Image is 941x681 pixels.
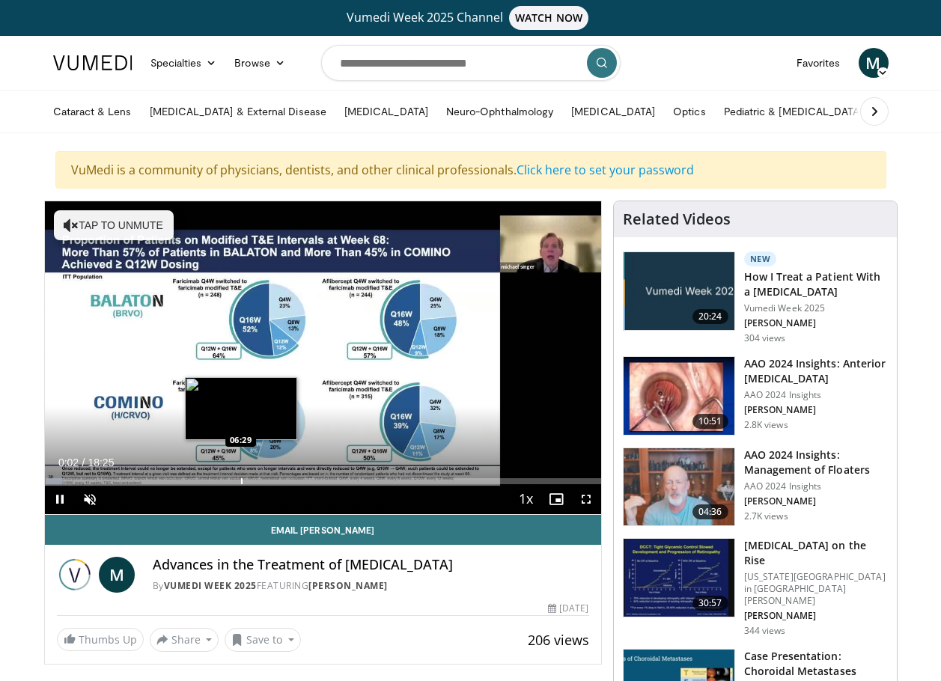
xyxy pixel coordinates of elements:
[623,251,888,344] a: 20:24 New How I Treat a Patient With a [MEDICAL_DATA] Vumedi Week 2025 [PERSON_NAME] 304 views
[715,97,872,126] a: Pediatric & [MEDICAL_DATA]
[744,649,888,679] h3: Case Presentation: Choroidal Metastases
[141,97,335,126] a: [MEDICAL_DATA] & External Disease
[623,448,888,527] a: 04:36 AAO 2024 Insights: Management of Floaters AAO 2024 Insights [PERSON_NAME] 2.7K views
[744,538,888,568] h3: [MEDICAL_DATA] on the Rise
[88,456,114,468] span: 18:25
[744,404,888,416] p: [PERSON_NAME]
[82,456,85,468] span: /
[45,484,75,514] button: Pause
[335,97,437,126] a: [MEDICAL_DATA]
[308,579,388,592] a: [PERSON_NAME]
[692,504,728,519] span: 04:36
[744,389,888,401] p: AAO 2024 Insights
[744,610,888,622] p: [PERSON_NAME]
[548,602,588,615] div: [DATE]
[45,515,601,545] a: Email [PERSON_NAME]
[75,484,105,514] button: Unmute
[225,628,301,652] button: Save to
[744,251,777,266] p: New
[54,210,174,240] button: Tap to unmute
[562,97,664,126] a: [MEDICAL_DATA]
[744,571,888,607] p: [US_STATE][GEOGRAPHIC_DATA] in [GEOGRAPHIC_DATA][PERSON_NAME]
[57,557,93,593] img: Vumedi Week 2025
[624,448,734,526] img: 8e655e61-78ac-4b3e-a4e7-f43113671c25.150x105_q85_crop-smart_upscale.jpg
[692,596,728,611] span: 30:57
[45,478,601,484] div: Progress Bar
[623,538,888,637] a: 30:57 [MEDICAL_DATA] on the Rise [US_STATE][GEOGRAPHIC_DATA] in [GEOGRAPHIC_DATA][PERSON_NAME] [P...
[185,377,297,440] img: image.jpeg
[509,6,588,30] span: WATCH NOW
[153,579,589,593] div: By FEATURING
[437,97,562,126] a: Neuro-Ophthalmology
[692,414,728,429] span: 10:51
[141,48,226,78] a: Specialties
[623,356,888,436] a: 10:51 AAO 2024 Insights: Anterior [MEDICAL_DATA] AAO 2024 Insights [PERSON_NAME] 2.8K views
[164,579,257,592] a: Vumedi Week 2025
[744,302,888,314] p: Vumedi Week 2025
[321,45,621,81] input: Search topics, interventions
[528,631,589,649] span: 206 views
[744,495,888,507] p: [PERSON_NAME]
[744,356,888,386] h3: AAO 2024 Insights: Anterior [MEDICAL_DATA]
[859,48,889,78] a: M
[55,6,886,30] a: Vumedi Week 2025 ChannelWATCH NOW
[53,55,133,70] img: VuMedi Logo
[225,48,294,78] a: Browse
[692,309,728,324] span: 20:24
[517,162,694,178] a: Click here to set your password
[624,539,734,617] img: 4ce8c11a-29c2-4c44-a801-4e6d49003971.150x105_q85_crop-smart_upscale.jpg
[511,484,541,514] button: Playback Rate
[744,510,788,522] p: 2.7K views
[58,456,79,468] span: 0:02
[664,97,714,126] a: Optics
[744,419,788,431] p: 2.8K views
[744,317,888,329] p: [PERSON_NAME]
[744,332,786,344] p: 304 views
[541,484,571,514] button: Enable picture-in-picture mode
[150,628,219,652] button: Share
[744,269,888,299] h3: How I Treat a Patient With a [MEDICAL_DATA]
[744,625,786,637] p: 344 views
[99,557,135,593] a: M
[55,151,886,189] div: VuMedi is a community of physicians, dentists, and other clinical professionals.
[624,357,734,435] img: fd942f01-32bb-45af-b226-b96b538a46e6.150x105_q85_crop-smart_upscale.jpg
[57,628,144,651] a: Thumbs Up
[744,480,888,492] p: AAO 2024 Insights
[624,252,734,330] img: 02d29458-18ce-4e7f-be78-7423ab9bdffd.jpg.150x105_q85_crop-smart_upscale.jpg
[571,484,601,514] button: Fullscreen
[153,557,589,573] h4: Advances in the Treatment of [MEDICAL_DATA]
[623,210,731,228] h4: Related Videos
[45,201,601,515] video-js: Video Player
[744,448,888,477] h3: AAO 2024 Insights: Management of Floaters
[788,48,850,78] a: Favorites
[44,97,141,126] a: Cataract & Lens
